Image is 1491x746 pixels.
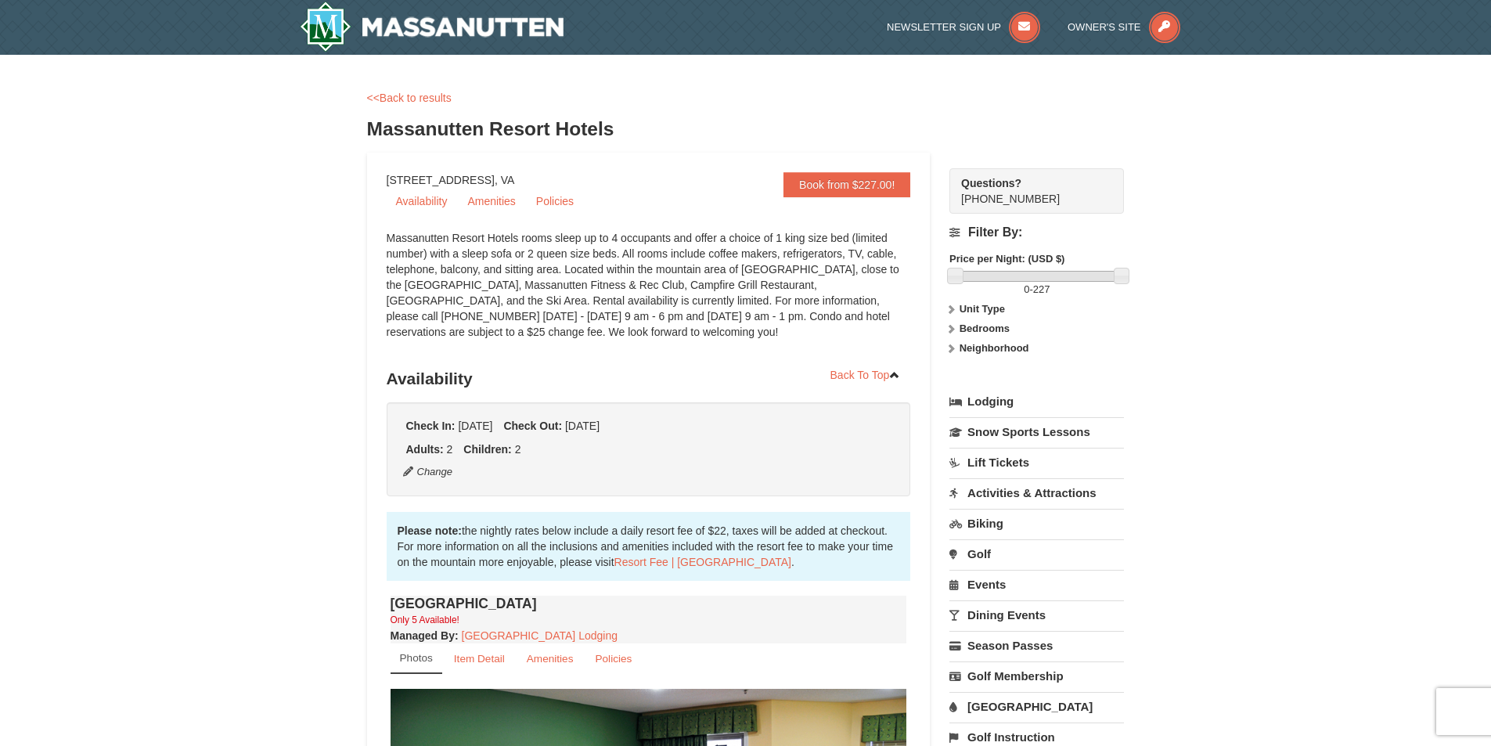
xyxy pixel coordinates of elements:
[887,21,1040,33] a: Newsletter Sign Up
[1024,283,1029,295] span: 0
[949,631,1124,660] a: Season Passes
[300,2,564,52] img: Massanutten Resort Logo
[387,363,911,395] h3: Availability
[463,443,511,456] strong: Children:
[949,661,1124,690] a: Golf Membership
[454,653,505,665] small: Item Detail
[458,189,524,213] a: Amenities
[887,21,1001,33] span: Newsletter Sign Up
[367,114,1125,145] h3: Massanutten Resort Hotels
[961,175,1096,205] span: [PHONE_NUMBER]
[949,282,1124,297] label: -
[391,629,455,642] span: Managed By
[960,323,1010,334] strong: Bedrooms
[949,387,1124,416] a: Lodging
[444,643,515,674] a: Item Detail
[391,643,442,674] a: Photos
[406,420,456,432] strong: Check In:
[515,443,521,456] span: 2
[462,629,618,642] a: [GEOGRAPHIC_DATA] Lodging
[961,177,1021,189] strong: Questions?
[387,230,911,355] div: Massanutten Resort Hotels rooms sleep up to 4 occupants and offer a choice of 1 king size bed (li...
[400,652,433,664] small: Photos
[300,2,564,52] a: Massanutten Resort
[783,172,910,197] a: Book from $227.00!
[949,448,1124,477] a: Lift Tickets
[949,570,1124,599] a: Events
[527,189,583,213] a: Policies
[458,420,492,432] span: [DATE]
[387,512,911,581] div: the nightly rates below include a daily resort fee of $22, taxes will be added at checkout. For m...
[949,539,1124,568] a: Golf
[820,363,911,387] a: Back To Top
[949,225,1124,240] h4: Filter By:
[614,556,791,568] a: Resort Fee | [GEOGRAPHIC_DATA]
[527,653,574,665] small: Amenities
[367,92,452,104] a: <<Back to results
[949,253,1064,265] strong: Price per Night: (USD $)
[949,478,1124,507] a: Activities & Attractions
[949,692,1124,721] a: [GEOGRAPHIC_DATA]
[503,420,562,432] strong: Check Out:
[391,596,907,611] h4: [GEOGRAPHIC_DATA]
[447,443,453,456] span: 2
[387,189,457,213] a: Availability
[960,303,1005,315] strong: Unit Type
[949,600,1124,629] a: Dining Events
[391,629,459,642] strong: :
[1033,283,1050,295] span: 227
[960,342,1029,354] strong: Neighborhood
[398,524,462,537] strong: Please note:
[949,417,1124,446] a: Snow Sports Lessons
[402,463,454,481] button: Change
[949,509,1124,538] a: Biking
[595,653,632,665] small: Policies
[391,614,459,625] small: Only 5 Available!
[517,643,584,674] a: Amenities
[406,443,444,456] strong: Adults:
[565,420,600,432] span: [DATE]
[585,643,642,674] a: Policies
[1068,21,1141,33] span: Owner's Site
[1068,21,1180,33] a: Owner's Site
